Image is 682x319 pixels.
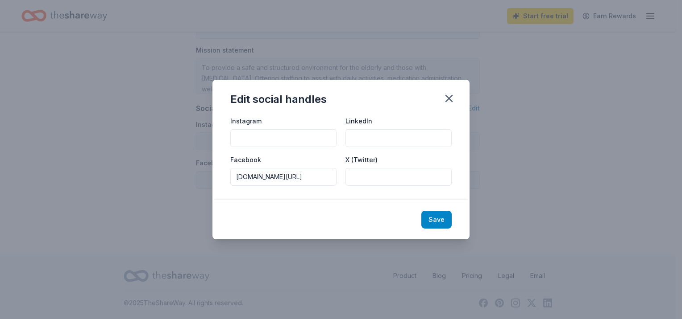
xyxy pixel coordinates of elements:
[230,155,261,164] label: Facebook
[421,211,452,229] button: Save
[345,155,378,164] label: X (Twitter)
[230,117,262,126] label: Instagram
[230,92,327,106] div: Edit social handles
[345,117,372,126] label: LinkedIn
